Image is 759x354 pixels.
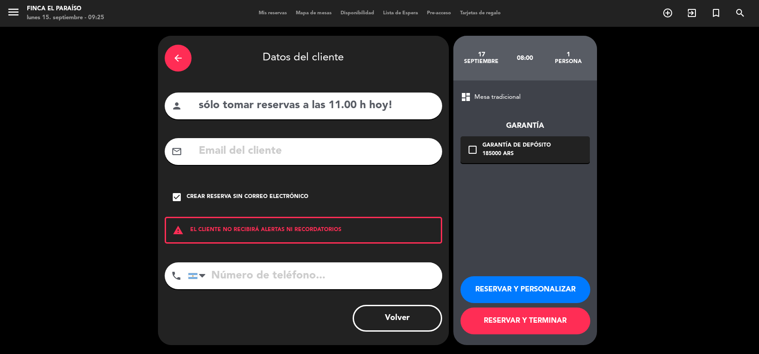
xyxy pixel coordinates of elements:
div: septiembre [460,58,503,65]
div: Finca El Paraíso [27,4,104,13]
span: Mapa de mesas [291,11,336,16]
div: persona [546,58,590,65]
span: Lista de Espera [379,11,422,16]
span: Mis reservas [254,11,291,16]
i: person [171,101,182,111]
button: RESERVAR Y PERSONALIZAR [461,276,590,303]
i: mail_outline [171,146,182,157]
i: phone [171,270,182,281]
button: RESERVAR Y TERMINAR [461,308,590,334]
i: warning [166,225,190,236]
div: lunes 15. septiembre - 09:25 [27,13,104,22]
div: Garantía de depósito [482,141,551,150]
i: turned_in_not [711,8,721,18]
div: Garantía [461,120,590,132]
input: Email del cliente [198,142,435,160]
span: Mesa tradicional [474,92,520,102]
div: Datos del cliente [165,42,442,74]
div: Argentina: +54 [188,263,209,289]
i: check_box [171,192,182,202]
i: search [735,8,746,18]
span: Pre-acceso [422,11,456,16]
span: dashboard [461,92,471,102]
button: menu [7,5,20,22]
i: add_circle_outline [662,8,673,18]
div: 1 [546,51,590,58]
div: 185000 ARS [482,150,551,159]
button: Volver [353,305,442,332]
div: 17 [460,51,503,58]
span: Tarjetas de regalo [456,11,505,16]
div: EL CLIENTE NO RECIBIRÁ ALERTAS NI RECORDATORIOS [165,217,442,244]
i: exit_to_app [687,8,697,18]
div: Crear reserva sin correo electrónico [187,193,308,202]
i: arrow_back [173,53,183,63]
div: 08:00 [503,42,546,74]
i: check_box_outline_blank [467,144,478,155]
span: Disponibilidad [336,11,379,16]
input: Nombre del cliente [198,97,435,115]
i: menu [7,5,20,19]
input: Número de teléfono... [188,262,442,289]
